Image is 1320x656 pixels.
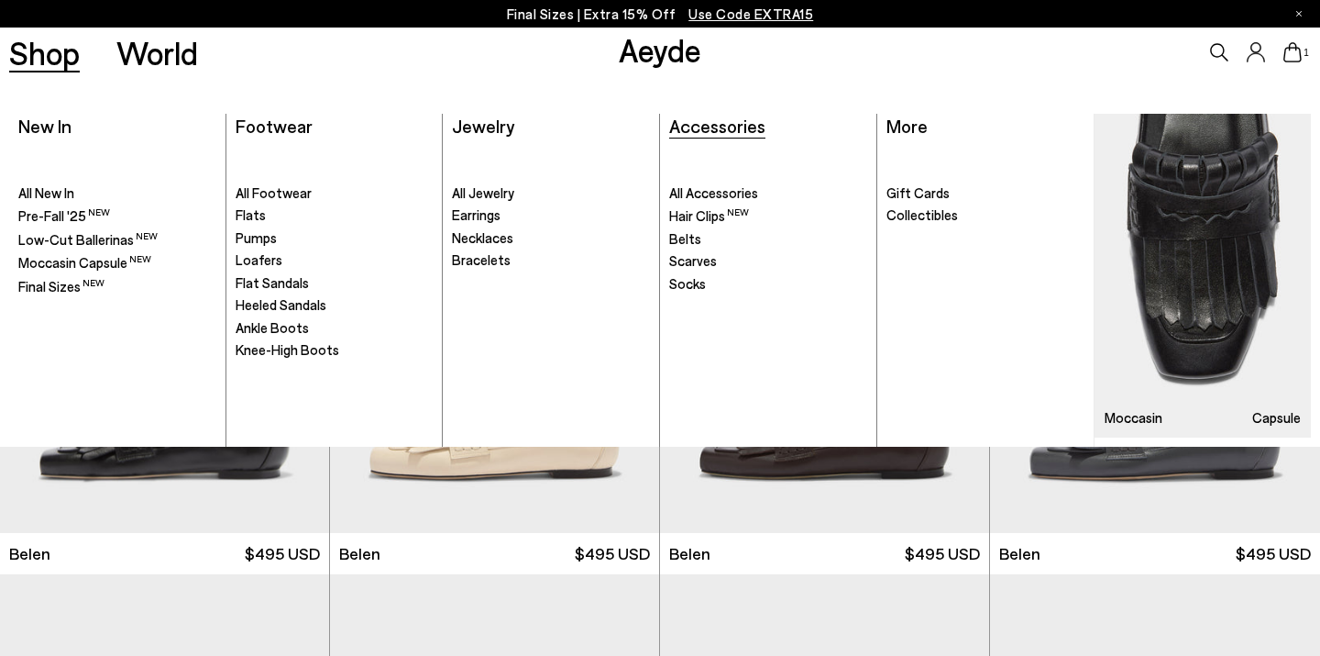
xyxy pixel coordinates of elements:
[990,533,1320,574] a: Belen $495 USD
[18,253,216,272] a: Moccasin Capsule
[236,274,309,291] span: Flat Sandals
[886,206,1085,225] a: Collectibles
[236,229,277,246] span: Pumps
[452,229,650,248] a: Necklaces
[18,206,216,226] a: Pre-Fall '25
[1094,114,1311,438] a: Moccasin Capsule
[236,274,434,293] a: Flat Sandals
[236,251,434,270] a: Loafers
[18,254,151,271] span: Moccasin Capsule
[999,542,1040,565] span: Belen
[886,184,950,201] span: Gift Cards
[660,533,989,574] a: Belen $495 USD
[236,184,312,201] span: All Footwear
[116,37,198,69] a: World
[669,252,717,269] span: Scarves
[236,341,434,360] a: Knee-High Boots
[669,275,867,294] a: Socks
[1236,542,1311,565] span: $495 USD
[236,206,434,225] a: Flats
[236,296,326,313] span: Heeled Sandals
[236,229,434,248] a: Pumps
[669,184,758,201] span: All Accessories
[452,184,650,203] a: All Jewelry
[236,341,339,358] span: Knee-High Boots
[688,6,813,22] span: Navigate to /collections/ss25-final-sizes
[339,542,380,565] span: Belen
[669,206,867,226] a: Hair Clips
[236,319,309,336] span: Ankle Boots
[18,278,104,295] span: Final Sizes
[18,184,216,203] a: All New In
[236,296,434,315] a: Heeled Sandals
[452,251,511,268] span: Bracelets
[18,184,74,201] span: All New In
[1252,411,1301,425] h3: Capsule
[236,319,434,338] a: Ankle Boots
[905,542,980,565] span: $495 USD
[452,229,513,246] span: Necklaces
[669,230,867,249] a: Belts
[886,115,928,137] a: More
[886,184,1085,203] a: Gift Cards
[507,3,814,26] p: Final Sizes | Extra 15% Off
[18,115,71,137] a: New In
[886,206,958,223] span: Collectibles
[669,275,706,292] span: Socks
[1302,48,1311,58] span: 1
[9,542,50,565] span: Belen
[669,252,867,271] a: Scarves
[18,207,110,224] span: Pre-Fall '25
[669,230,701,247] span: Belts
[575,542,650,565] span: $495 USD
[330,533,659,574] a: Belen $495 USD
[669,184,867,203] a: All Accessories
[452,206,500,223] span: Earrings
[452,115,514,137] a: Jewelry
[18,277,216,296] a: Final Sizes
[452,206,650,225] a: Earrings
[236,206,266,223] span: Flats
[18,231,158,248] span: Low-Cut Ballerinas
[236,251,282,268] span: Loafers
[236,184,434,203] a: All Footwear
[452,251,650,270] a: Bracelets
[245,542,320,565] span: $495 USD
[669,207,749,224] span: Hair Clips
[18,230,216,250] a: Low-Cut Ballerinas
[669,115,765,137] a: Accessories
[669,542,710,565] span: Belen
[452,184,514,201] span: All Jewelry
[1094,114,1311,438] img: Mobile_e6eede4d-78b8-4bd1-ae2a-4197e375e133_900x.jpg
[9,37,80,69] a: Shop
[236,115,313,137] a: Footwear
[619,30,701,69] a: Aeyde
[1105,411,1162,425] h3: Moccasin
[1283,42,1302,62] a: 1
